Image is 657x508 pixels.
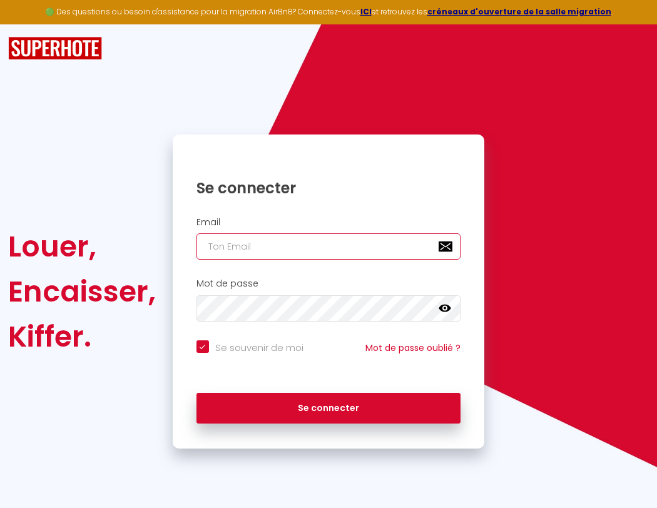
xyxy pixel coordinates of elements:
[196,217,461,228] h2: Email
[8,224,156,269] div: Louer,
[365,342,461,354] a: Mot de passe oublié ?
[10,5,48,43] button: Ouvrir le widget de chat LiveChat
[8,37,102,60] img: SuperHote logo
[196,393,461,424] button: Se connecter
[8,314,156,359] div: Kiffer.
[196,233,461,260] input: Ton Email
[427,6,611,17] a: créneaux d'ouverture de la salle migration
[196,178,461,198] h1: Se connecter
[360,6,372,17] a: ICI
[196,278,461,289] h2: Mot de passe
[8,269,156,314] div: Encaisser,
